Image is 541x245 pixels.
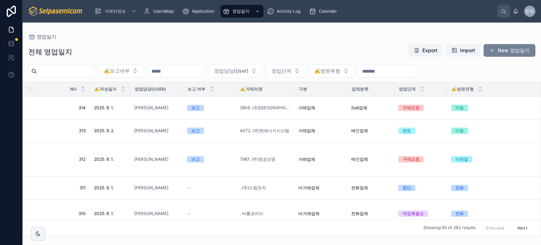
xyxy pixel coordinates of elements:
[94,128,126,134] a: 2025. 9. 2.
[398,210,443,217] a: 재접촉필요
[240,105,290,111] a: 3906. (주)[GEOGRAPHIC_DATA]
[220,5,263,18] a: 영업일지
[28,33,56,40] a: 영업일지
[351,185,368,191] span: 전화업체
[153,8,174,14] span: UsersMap
[298,211,343,216] a: 비거래업체
[134,105,179,111] a: [PERSON_NAME]
[141,5,179,18] a: UsersMap
[484,44,535,57] button: New 영업일지
[351,211,368,216] span: 전화업체
[240,211,290,216] a: . 바롬코리아
[512,222,532,233] button: Next
[403,156,419,163] div: 구매요청
[240,185,266,191] a: . (주)드림전자
[240,128,289,134] a: 4072. (주)한에너지시스템
[319,8,337,14] span: Calendar
[408,44,443,57] button: Export
[307,5,342,18] a: Calendar
[98,64,144,78] button: Select Button
[351,157,390,162] a: 메인업체
[403,185,411,191] div: 중단
[94,105,126,111] a: 2025. 9. 1.
[309,64,355,78] button: Select Button
[240,86,262,92] span: ✍️거래처명
[134,128,179,134] a: [PERSON_NAME]
[240,128,290,134] a: 4072. (주)한에너지시스템
[187,128,231,134] a: 보고
[135,86,166,92] span: 영업담당(User)
[214,67,248,74] span: 영업담당(User)
[351,105,367,111] span: Sub업체
[403,210,424,217] div: 재접촉필요
[265,5,305,18] a: Activity Log
[298,185,343,191] a: 비거래업체
[45,185,86,191] a: 311
[187,185,231,191] a: --
[298,105,343,111] a: 거래업체
[403,128,411,134] div: 완료
[94,185,114,191] span: 2025. 9. 1.
[351,157,368,162] span: 메인업체
[191,128,200,134] div: 보고
[351,105,390,111] a: Sub업체
[45,211,86,216] a: 310
[45,128,86,134] span: 313
[187,211,191,216] span: --
[240,185,290,191] a: . (주)드림전자
[37,33,56,40] span: 영업일지
[134,157,168,162] span: [PERSON_NAME]
[94,211,126,216] a: 2025. 9. 1.
[187,185,191,191] span: --
[232,8,249,14] span: 영업일지
[105,8,126,14] span: 거래처정보
[351,128,390,134] a: 메인업체
[272,67,291,74] span: 영업단계
[423,225,475,231] span: Showing 50 of 282 results
[351,185,390,191] a: 전화업체
[298,105,315,111] span: 거래업체
[94,157,126,162] a: 2025. 9. 1.
[298,157,343,162] a: 거래업체
[134,105,168,111] a: [PERSON_NAME]
[452,86,474,92] span: ✍️방문유형
[134,185,168,191] a: [PERSON_NAME]
[277,8,300,14] span: Activity Log
[240,157,275,162] a: 7987. (주)영공조명
[94,185,126,191] a: 2025. 9. 1.
[187,156,231,163] a: 보고
[134,211,179,216] a: [PERSON_NAME]
[28,47,72,57] h1: 전체 영업일지
[45,157,86,162] a: 312
[455,128,464,134] div: 미팅
[89,4,497,19] div: scrollable content
[94,157,114,162] span: 2025. 9. 1.
[352,86,368,92] span: 업체분류
[94,105,114,111] span: 2025. 9. 1.
[398,105,443,111] a: 구매요청
[398,185,443,191] a: 중단
[298,128,343,134] a: 거래업체
[93,5,140,18] a: 거래처정보
[446,44,481,57] button: Import
[28,6,83,17] img: App logo
[460,47,475,54] span: Import
[187,105,231,111] a: 보고
[351,211,390,216] a: 전화업체
[134,128,168,134] a: [PERSON_NAME]
[104,67,130,74] span: ✍️보고여부
[180,5,219,18] a: Application
[134,211,168,216] a: [PERSON_NAME]
[240,157,290,162] a: 7987. (주)영공조명
[398,128,443,134] a: 완료
[191,105,200,111] div: 보고
[455,210,464,217] div: 전화
[134,157,179,162] a: [PERSON_NAME]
